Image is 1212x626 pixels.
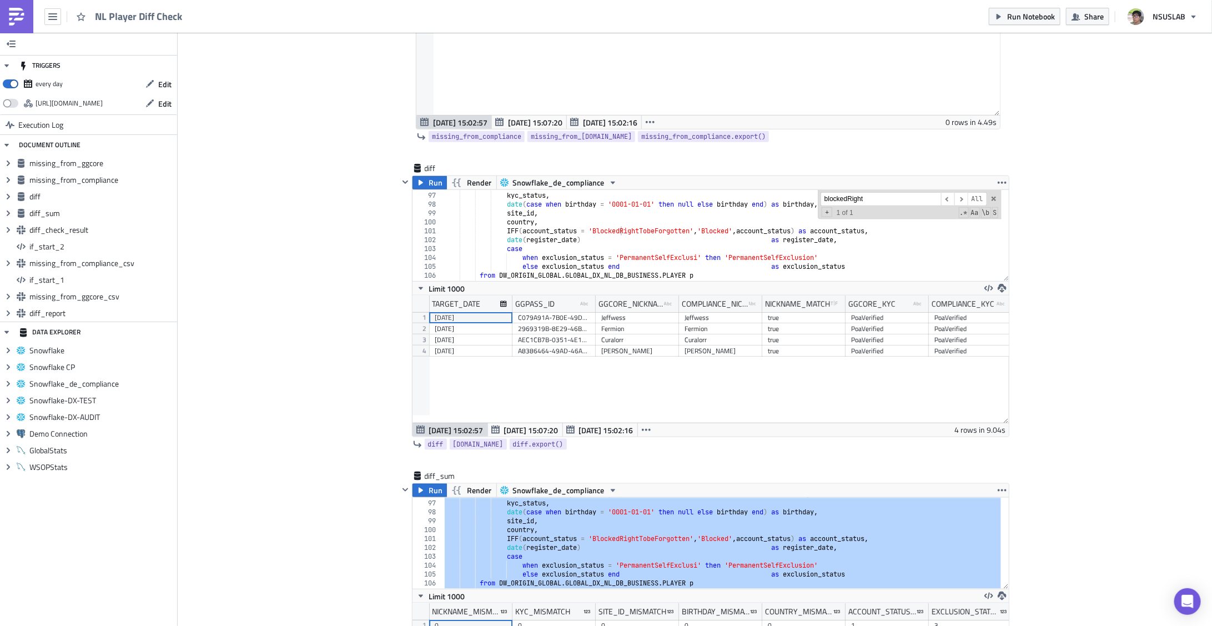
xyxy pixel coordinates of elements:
[29,175,174,185] span: missing_from_compliance
[29,362,174,372] span: Snowflake CP
[851,312,923,323] div: PoaVerified
[399,483,412,497] button: Hide content
[435,312,507,323] div: [DATE]
[413,525,443,534] div: 100
[579,424,633,436] span: [DATE] 15:02:16
[851,323,923,334] div: PoaVerified
[467,176,492,189] span: Render
[946,116,997,129] div: 0 rows in 4.49s
[851,334,923,345] div: PoaVerified
[413,209,443,218] div: 99
[467,484,492,497] span: Render
[95,10,183,23] span: NL Player Diff Check
[599,296,664,312] div: GGCORE_NICKNAME
[413,236,443,244] div: 102
[413,517,443,525] div: 99
[955,423,1006,437] div: 4 rows in 9.04s
[518,345,590,357] div: A8386464-49AD-46A4-BF19-DBE228BA080F
[562,423,638,437] button: [DATE] 15:02:16
[1084,11,1104,22] span: Share
[1153,11,1185,22] span: NSUSLAB
[140,95,177,112] button: Edit
[515,603,570,620] div: KYC_MISMATCH
[768,312,840,323] div: true
[413,271,443,280] div: 106
[583,117,637,128] span: [DATE] 15:02:16
[429,176,443,189] span: Run
[413,589,469,603] button: Limit 1000
[29,208,174,218] span: diff_sum
[19,56,61,76] div: TRIGGERS
[981,207,991,218] span: Whole Word Search
[515,296,555,312] div: GGPASS_ID
[682,296,749,312] div: COMPLIANCE_NICKNAME
[599,603,666,620] div: SITE_ID_MISMATCH
[531,131,632,142] span: missing_from_[DOMAIN_NAME]
[685,345,757,357] div: [PERSON_NAME]
[425,163,469,174] span: diff
[685,334,757,345] div: Curalorr
[4,4,556,13] body: Rich Text Area. Press ALT-0 for help.
[428,439,444,450] span: diff
[496,176,621,189] button: Snowflake_de_compliance
[518,323,590,334] div: 2969319B-8E29-46B2-87A4-196CA3AF1E1F
[601,345,673,357] div: [PERSON_NAME]
[433,117,487,128] span: [DATE] 15:02:57
[822,207,832,217] span: Toggle Replace mode
[566,116,642,129] button: [DATE] 15:02:16
[638,131,769,142] a: missing_from_compliance.export()
[413,534,443,543] div: 101
[432,603,500,620] div: NICKNAME_MISMATCH
[413,244,443,253] div: 103
[832,208,858,217] span: 1 of 1
[29,275,174,285] span: if_start_1
[429,484,443,497] span: Run
[1066,8,1109,25] button: Share
[954,192,968,206] span: ​
[29,445,174,455] span: GlobalStats
[413,588,443,597] div: 107
[413,508,443,517] div: 98
[446,484,497,497] button: Render
[29,429,174,439] span: Demo Connection
[429,131,525,142] a: missing_from_compliance
[1007,11,1055,22] span: Run Notebook
[29,395,174,405] span: Snowflake-DX-TEST
[513,176,605,189] span: Snowflake_de_compliance
[821,192,941,206] input: Search for
[29,158,174,168] span: missing_from_ggcore
[518,334,590,345] div: AEC1CB7B-0351-4E17-89F1-8C3D8B2C235E
[425,470,469,482] span: diff_sum
[413,280,443,289] div: 107
[765,296,830,312] div: NICKNAME_MATCH
[416,116,492,129] button: [DATE] 15:02:57
[29,292,174,302] span: missing_from_ggcore_csv
[851,345,923,357] div: PoaVerified
[685,312,757,323] div: Jeffwess
[601,312,673,323] div: Jeffwess
[641,131,766,142] span: missing_from_compliance.export()
[413,191,443,200] div: 97
[491,116,567,129] button: [DATE] 15:07:20
[429,590,465,602] span: Limit 1000
[508,117,562,128] span: [DATE] 15:07:20
[29,225,174,235] span: diff_check_result
[685,323,757,334] div: Fermion
[413,176,447,189] button: Run
[527,131,635,142] a: missing_from_[DOMAIN_NAME]
[768,345,840,357] div: true
[36,95,103,112] div: https://pushmetrics.io/api/v1/report/wVozQDblA1/webhook?token=20244195d86945248aa1b6f0ae490d3f
[932,296,994,312] div: COMPLIANCE_KYC
[934,334,1007,345] div: PoaVerified
[19,322,81,342] div: DATA EXPLORER
[1126,7,1145,26] img: Avatar
[413,552,443,561] div: 103
[36,76,63,92] div: every day
[158,78,172,90] span: Edit
[19,135,81,155] div: DOCUMENT OUTLINE
[8,8,26,26] img: PushMetrics
[934,323,1007,334] div: PoaVerified
[504,424,559,436] span: [DATE] 15:07:20
[29,192,174,202] span: diff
